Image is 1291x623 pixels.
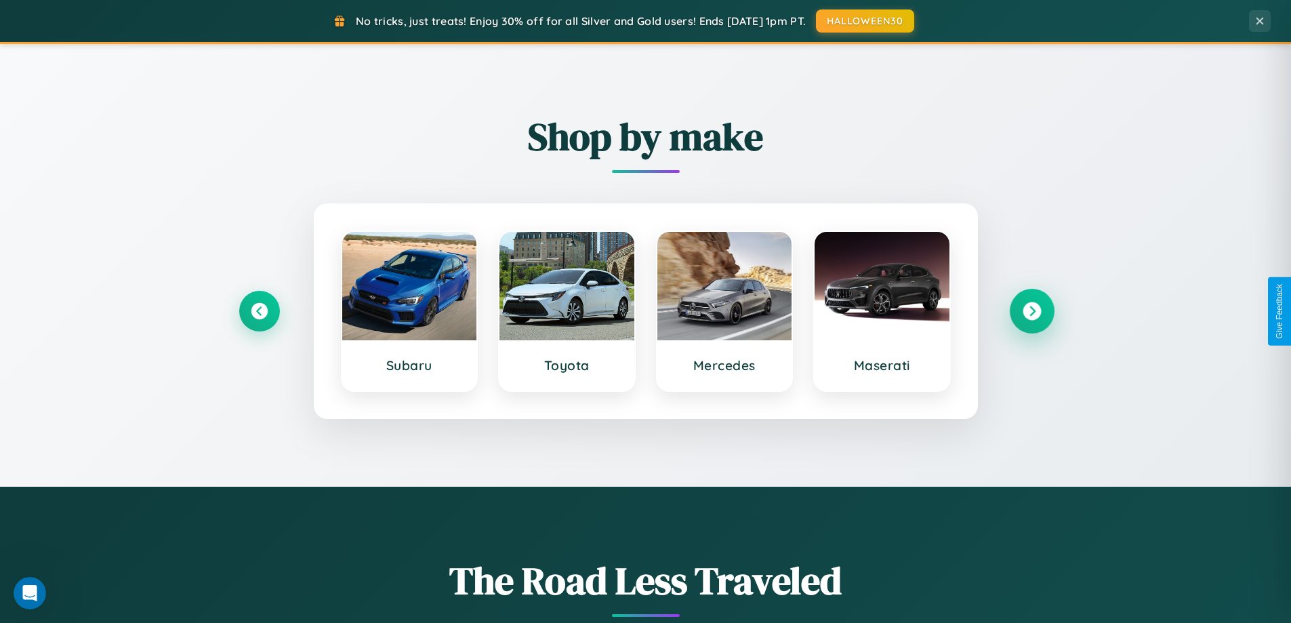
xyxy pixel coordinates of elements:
iframe: Intercom live chat [14,577,46,609]
h3: Maserati [828,357,936,374]
h1: The Road Less Traveled [239,555,1052,607]
div: Give Feedback [1275,284,1284,339]
h2: Shop by make [239,110,1052,163]
h3: Toyota [513,357,621,374]
span: No tricks, just treats! Enjoy 30% off for all Silver and Gold users! Ends [DATE] 1pm PT. [356,14,806,28]
button: HALLOWEEN30 [816,9,914,33]
h3: Mercedes [671,357,779,374]
h3: Subaru [356,357,464,374]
